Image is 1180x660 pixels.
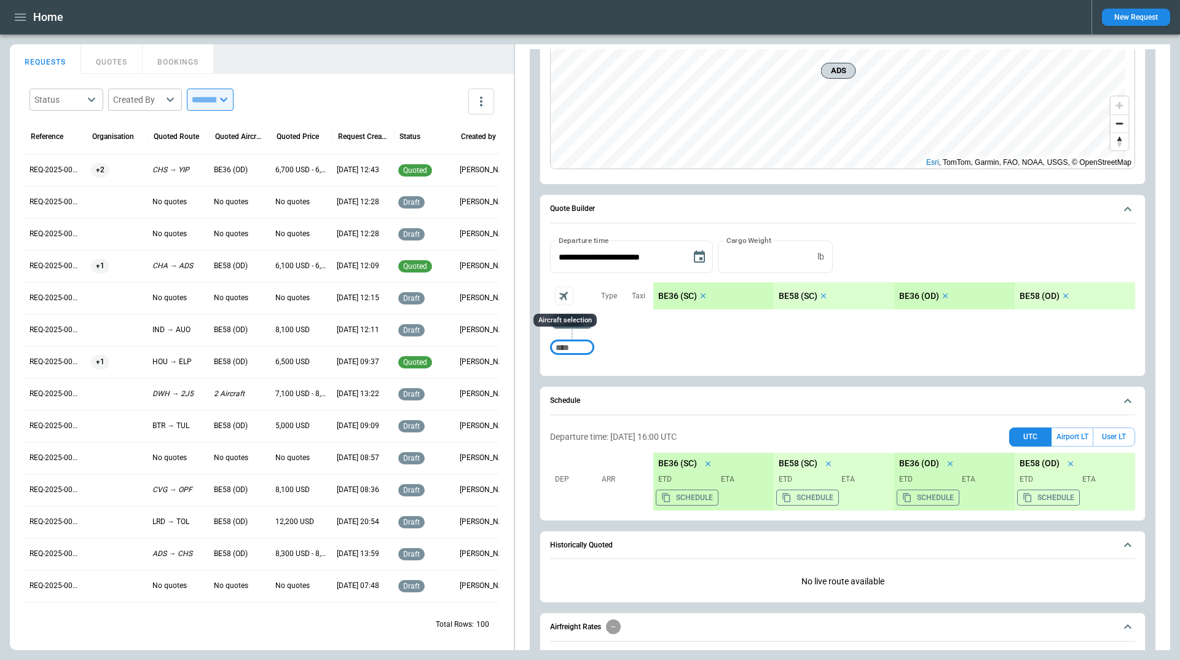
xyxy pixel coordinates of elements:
p: No live route available [550,567,1135,597]
button: more [468,89,494,114]
p: 10/05/2025 12:28 [337,229,388,239]
div: Status [399,132,420,141]
p: Allen Maki [460,517,511,527]
button: Airfreight Rates [550,613,1135,642]
div: Reference [31,132,63,141]
p: No quotes [152,229,204,239]
button: Airport LT [1052,427,1093,447]
h6: Schedule [550,397,580,405]
p: Ben Gundermann [460,389,511,399]
p: BE36 (OD) [214,165,265,175]
p: 10/03/2025 12:11 [337,325,388,335]
span: draft [401,198,422,207]
p: BE58 (OD) [214,549,265,559]
div: Aircraft selection [533,314,597,327]
span: +2 [91,154,109,186]
p: 09/26/2025 09:09 [337,421,388,431]
button: QUOTES [81,44,143,74]
button: Quote Builder [550,195,1135,223]
span: draft [401,518,422,527]
div: Created By [113,93,162,106]
p: 5,000 USD [275,421,327,431]
p: 100 [476,619,489,630]
p: REQ-2025-000313 [29,453,81,463]
p: Ben Gundermann [460,421,511,431]
span: ADS [827,65,851,77]
p: BE58 (OD) [214,261,265,271]
p: BE36 (SC) [658,291,697,301]
p: ETA [716,474,769,485]
div: Quoted Route [154,132,199,141]
p: Total Rows: [436,619,474,630]
p: ADS → CHS [152,549,204,559]
div: Created by [461,132,496,141]
label: Cargo Weight [726,235,771,245]
div: , TomTom, Garmin, FAO, NOAA, USGS, © OpenStreetMap [926,156,1131,169]
p: Cady Howell [460,325,511,335]
p: CVG → OPF [152,485,204,495]
p: Ben Gundermann [460,197,511,207]
div: Too short [550,340,594,355]
p: 12,200 USD [275,517,327,527]
p: CHS → YIP [152,165,204,175]
p: 09/25/2025 07:48 [337,581,388,591]
p: REQ-2025-000320 [29,229,81,239]
p: Cady Howell [460,549,511,559]
button: Schedule [550,387,1135,415]
p: Departure time: [DATE] 16:00 UTC [550,432,677,442]
p: BE58 (OD) [214,517,265,527]
span: quoted [401,358,430,367]
p: 6,500 USD [275,357,327,367]
p: Type [601,291,617,301]
p: BE58 (OD) [214,325,265,335]
p: DWH → 2J5 [152,389,204,399]
p: No quotes [214,453,265,463]
p: REQ-2025-000318 [29,293,81,303]
p: No quotes [214,293,265,303]
p: ETA [957,474,1010,485]
p: CHA → ADS [152,261,204,271]
div: Organisation [92,132,134,141]
p: 10/03/2025 12:15 [337,293,388,303]
p: 10/05/2025 12:09 [337,261,388,271]
p: No quotes [152,293,204,303]
span: draft [401,294,422,303]
button: Zoom out [1111,114,1128,132]
p: 6,100 USD - 6,300 USD [275,261,327,271]
p: REQ-2025-000314 [29,421,81,431]
div: Schedule [550,423,1135,515]
p: 8,100 USD [275,325,327,335]
p: BTR → TUL [152,421,204,431]
button: Copy the aircraft schedule to your clipboard [776,490,839,506]
p: Taxi [632,291,645,301]
p: Ben Gundermann [460,229,511,239]
span: +1 [91,250,109,282]
p: ETD [779,474,832,485]
p: No quotes [275,581,327,591]
p: 10/03/2025 09:37 [337,357,388,367]
button: BOOKINGS [143,44,214,74]
p: ETD [658,474,711,485]
button: Copy the aircraft schedule to your clipboard [1017,490,1080,506]
div: Request Created At (UTC-05:00) [338,132,387,141]
p: REQ-2025-000321 [29,197,81,207]
p: No quotes [275,453,327,463]
p: BE58 (OD) [214,421,265,431]
p: LRD → TOL [152,517,204,527]
button: Choose date, selected date is Oct 7, 2025 [687,245,712,269]
div: Quoted Price [277,132,319,141]
p: 09/26/2025 08:57 [337,453,388,463]
p: REQ-2025-000316 [29,357,81,367]
p: No quotes [214,229,265,239]
p: Cady Howell [460,485,511,495]
p: 2 Aircraft [214,389,265,399]
button: New Request [1102,9,1170,26]
p: 6,700 USD - 6,800 USD [275,165,327,175]
span: +1 [91,346,109,378]
p: Ben Gundermann [460,261,511,271]
p: 09/25/2025 20:54 [337,517,388,527]
p: No quotes [275,229,327,239]
a: Esri [926,158,939,167]
p: REQ-2025-000312 [29,485,81,495]
p: REQ-2025-000309 [29,581,81,591]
